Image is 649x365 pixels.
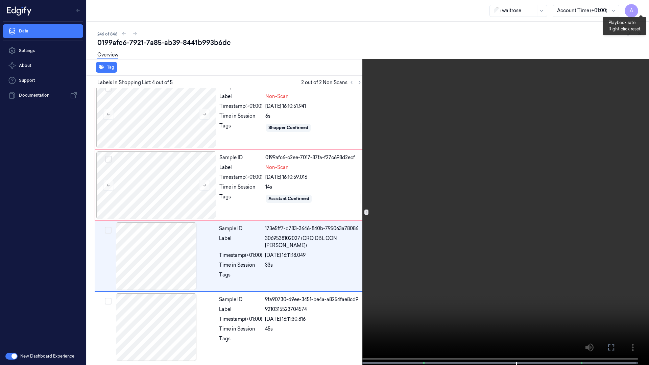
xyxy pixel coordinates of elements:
div: 0199afc6-c2ee-7017-87fa-f27c698d2ecf [265,154,362,161]
div: 0199afc6-7921-7a85-ab39-8441b993b6dc [97,38,644,47]
div: Timestamp (+01:00) [219,252,262,259]
div: Tags [219,271,262,282]
span: Labels In Shopping List: 4 out of 5 [97,79,173,86]
div: Tags [219,122,263,133]
div: 173e5ff7-d783-3646-840b-795063a78086 [265,225,362,232]
button: Select row [105,298,112,305]
a: Documentation [3,89,83,102]
div: Time in Session [219,184,263,191]
a: Settings [3,44,83,57]
div: 6s [265,113,362,120]
span: 246 of 846 [97,31,117,37]
button: Toggle Navigation [72,5,83,16]
div: Shopper Confirmed [268,125,308,131]
div: Sample ID [219,296,262,303]
div: 14s [265,184,362,191]
div: [DATE] 16:11:30.816 [265,316,362,323]
div: Timestamp (+01:00) [219,174,263,181]
div: 33s [265,262,362,269]
button: Select row [105,227,112,234]
span: Non-Scan [265,93,289,100]
div: Sample ID [219,225,262,232]
div: Label [219,164,263,171]
div: Time in Session [219,325,262,333]
button: About [3,59,83,72]
div: Time in Session [219,262,262,269]
button: A [625,4,638,18]
div: [DATE] 16:10:59.016 [265,174,362,181]
div: Assistant Confirmed [268,196,309,202]
div: [DATE] 16:10:51.941 [265,103,362,110]
button: Tag [96,62,117,73]
a: Overview [97,51,118,59]
a: Data [3,24,83,38]
div: 9fa90730-d9ee-3451-be4a-a8254fae8cd9 [265,296,362,303]
span: 3069538102027 (CRO DBL CON [PERSON_NAME]) [265,235,362,249]
div: Tags [219,193,263,204]
button: Select row [105,156,112,163]
div: Label [219,306,262,313]
span: 2 out of 2 Non Scans [301,78,364,87]
button: Select row [105,85,112,92]
span: Non-Scan [265,164,289,171]
div: Timestamp (+01:00) [219,103,263,110]
div: [DATE] 16:11:18.049 [265,252,362,259]
div: Tags [219,335,262,346]
div: Label [219,235,262,249]
div: Label [219,93,263,100]
div: 45s [265,325,362,333]
div: Timestamp (+01:00) [219,316,262,323]
div: Time in Session [219,113,263,120]
span: 9210315523704574 [265,306,307,313]
div: Sample ID [219,154,263,161]
a: Support [3,74,83,87]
